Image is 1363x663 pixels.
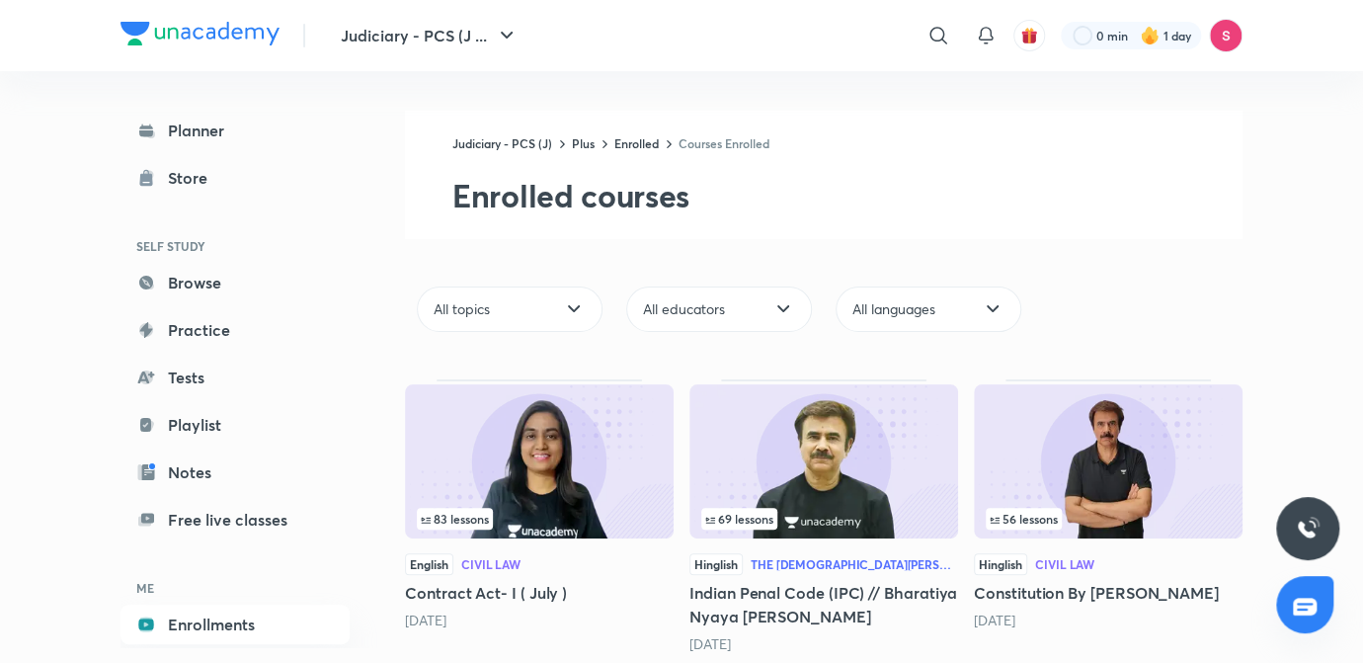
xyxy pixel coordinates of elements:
img: Company Logo [120,22,280,45]
h5: Indian Penal Code (IPC) // Bharatiya Nyaya [PERSON_NAME] [689,581,958,628]
div: Indian Penal Code (IPC) // Bharatiya Nyaya Sanhita [689,379,958,654]
span: Hinglish [974,553,1027,575]
div: Contract Act- I ( July ) [405,379,674,654]
button: avatar [1013,20,1045,51]
div: Store [168,166,219,190]
h6: ME [120,571,350,605]
div: infosection [701,508,946,530]
h5: Constitution By [PERSON_NAME] [974,581,1243,605]
div: Civil Law [1035,558,1094,570]
a: Judiciary - PCS (J) [452,135,552,151]
span: Hinglish [689,553,743,575]
div: Civil Law [461,558,521,570]
a: Notes [120,453,350,492]
h5: Contract Act- I ( July ) [405,581,674,605]
span: 83 lessons [421,513,489,525]
div: Constitution By Anil Khanna [974,379,1243,654]
a: Tests [120,358,350,397]
div: left [701,508,946,530]
img: Thumbnail [974,384,1243,539]
button: Judiciary - PCS (J ... [329,16,530,55]
img: ttu [1296,517,1320,540]
a: Plus [572,135,595,151]
span: All topics [434,299,490,319]
span: English [405,553,453,575]
h6: SELF STUDY [120,229,350,263]
a: Playlist [120,405,350,445]
a: Practice [120,310,350,350]
div: infocontainer [701,508,946,530]
img: avatar [1020,27,1038,44]
a: Store [120,158,350,198]
div: left [417,508,662,530]
img: Thumbnail [405,384,674,539]
span: 56 lessons [990,513,1058,525]
a: Enrolled [614,135,659,151]
img: Thumbnail [689,384,958,539]
a: Browse [120,263,350,302]
span: 69 lessons [705,513,773,525]
div: infocontainer [986,508,1231,530]
div: The [DEMOGRAPHIC_DATA][PERSON_NAME] (BNS), 2023 [751,558,958,570]
a: Free live classes [120,500,350,539]
a: Planner [120,111,350,150]
div: 7 months ago [405,611,674,630]
span: All educators [643,299,725,319]
div: 7 months ago [689,634,958,654]
a: Enrollments [120,605,350,644]
div: infosection [417,508,662,530]
a: Courses Enrolled [679,135,769,151]
span: All languages [852,299,935,319]
img: streak [1140,26,1160,45]
div: left [986,508,1231,530]
div: 7 months ago [974,611,1243,630]
img: Sandeep Kumar [1209,19,1243,52]
h2: Enrolled courses [452,176,1243,215]
div: infocontainer [417,508,662,530]
div: infosection [986,508,1231,530]
a: Company Logo [120,22,280,50]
